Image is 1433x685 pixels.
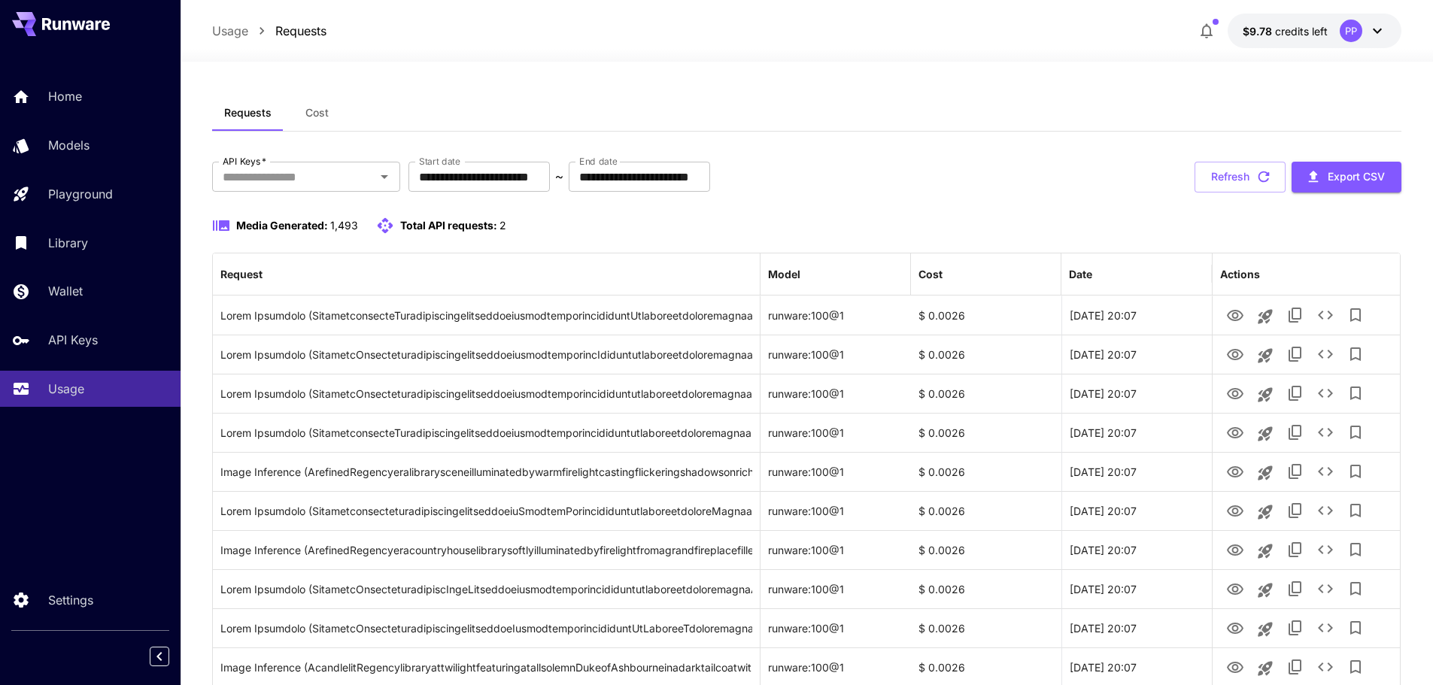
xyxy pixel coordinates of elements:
div: $ 0.0026 [911,374,1061,413]
button: See details [1310,339,1340,369]
div: Date [1069,268,1092,280]
button: Add to library [1340,613,1371,643]
span: Cost [305,106,329,120]
button: Copy TaskUUID [1280,613,1310,643]
button: Launch in playground [1250,614,1280,644]
button: Add to library [1340,378,1371,408]
div: Request [220,268,263,280]
span: $9.78 [1243,25,1275,38]
span: credits left [1275,25,1328,38]
div: runware:100@1 [761,491,911,530]
div: runware:100@1 [761,335,911,374]
div: $ 0.0026 [911,296,1061,335]
button: Copy TaskUUID [1280,300,1310,330]
div: 25 Sep, 2025 20:07 [1061,608,1212,647]
button: View [1220,612,1250,643]
button: Copy TaskUUID [1280,574,1310,604]
button: View [1220,534,1250,565]
nav: breadcrumb [212,22,326,40]
div: Cost [918,268,943,280]
button: See details [1310,378,1340,408]
button: Launch in playground [1250,341,1280,371]
button: Add to library [1340,652,1371,682]
button: Add to library [1340,417,1371,447]
button: See details [1310,535,1340,565]
p: Usage [212,22,248,40]
p: Home [48,87,82,105]
div: 25 Sep, 2025 20:07 [1061,335,1212,374]
div: $ 0.0026 [911,335,1061,374]
label: Start date [419,155,460,168]
p: API Keys [48,331,98,349]
button: View [1220,417,1250,447]
button: View [1220,456,1250,486]
div: 25 Sep, 2025 20:07 [1061,413,1212,452]
div: runware:100@1 [761,374,911,413]
button: Copy TaskUUID [1280,496,1310,526]
span: Media Generated: [236,219,328,232]
button: See details [1310,456,1340,486]
p: ~ [555,168,563,186]
div: Click to copy prompt [220,531,752,569]
button: View [1220,377,1250,408]
div: Click to copy prompt [220,296,752,335]
p: Wallet [48,282,83,300]
button: See details [1310,417,1340,447]
button: Add to library [1340,496,1371,526]
button: See details [1310,652,1340,682]
div: Click to copy prompt [220,374,752,413]
div: $ 0.0026 [911,530,1061,569]
button: Copy TaskUUID [1280,535,1310,565]
button: See details [1310,300,1340,330]
button: Copy TaskUUID [1280,339,1310,369]
p: Usage [48,380,84,398]
button: Add to library [1340,574,1371,604]
button: Add to library [1340,535,1371,565]
p: Playground [48,185,113,203]
button: Launch in playground [1250,497,1280,527]
label: API Keys [223,155,266,168]
button: View [1220,338,1250,369]
div: Click to copy prompt [220,570,752,608]
div: 25 Sep, 2025 20:07 [1061,569,1212,608]
button: Launch in playground [1250,653,1280,683]
div: Click to copy prompt [220,492,752,530]
button: Collapse sidebar [150,647,169,666]
button: Launch in playground [1250,458,1280,488]
div: 25 Sep, 2025 20:07 [1061,491,1212,530]
button: View [1220,495,1250,526]
button: View [1220,651,1250,682]
div: runware:100@1 [761,530,911,569]
p: Models [48,136,90,154]
div: Click to copy prompt [220,609,752,647]
div: PP [1340,20,1362,42]
div: 25 Sep, 2025 20:07 [1061,530,1212,569]
button: Copy TaskUUID [1280,652,1310,682]
div: $9.77887 [1243,23,1328,39]
span: Total API requests: [400,219,497,232]
div: Click to copy prompt [220,335,752,374]
div: 25 Sep, 2025 20:07 [1061,374,1212,413]
button: See details [1310,613,1340,643]
button: Copy TaskUUID [1280,378,1310,408]
div: $ 0.0026 [911,608,1061,647]
div: $ 0.0026 [911,491,1061,530]
div: 25 Sep, 2025 20:07 [1061,296,1212,335]
button: Copy TaskUUID [1280,456,1310,486]
div: Click to copy prompt [220,453,752,491]
button: View [1220,573,1250,604]
div: Collapse sidebar [161,643,181,670]
button: Add to library [1340,300,1371,330]
a: Requests [275,22,326,40]
div: runware:100@1 [761,296,911,335]
button: $9.77887PP [1228,14,1401,48]
div: Click to copy prompt [220,414,752,452]
button: Add to library [1340,339,1371,369]
button: See details [1310,574,1340,604]
button: Launch in playground [1250,302,1280,332]
div: runware:100@1 [761,608,911,647]
button: View [1220,299,1250,330]
button: Open [374,166,395,187]
button: Add to library [1340,456,1371,486]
